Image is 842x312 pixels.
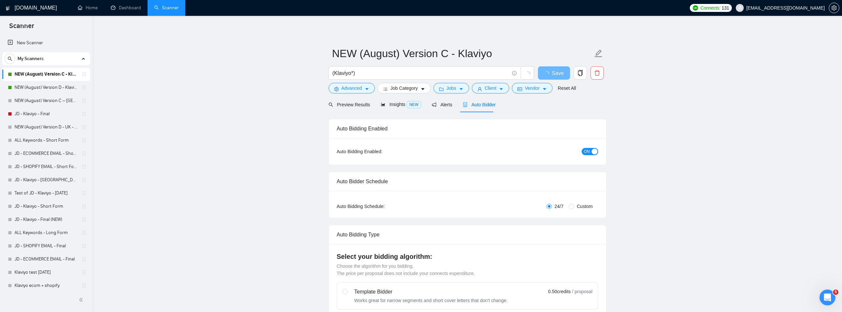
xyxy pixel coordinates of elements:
a: JD - Klaviyo - Short Form [15,200,77,213]
span: Custom [574,203,595,210]
span: edit [594,49,603,58]
span: Job Category [390,85,418,92]
span: caret-down [365,87,369,91]
span: search [5,56,15,61]
span: 131 [722,4,729,12]
a: ALL Keywords - Long Form [15,226,77,239]
a: JD - SHOPIFY EMAIL - Final [15,239,77,253]
button: delete [591,66,604,80]
span: setting [829,5,839,11]
span: holder [81,204,87,209]
span: Connects: [700,4,720,12]
span: loading [544,71,552,77]
a: NEW (August) Version D - Klaviyo [15,81,77,94]
span: holder [81,124,87,130]
span: NEW [407,101,421,108]
button: barsJob Categorycaret-down [377,83,431,93]
span: Scanner [4,21,39,35]
span: delete [591,70,603,76]
a: homeHome [78,5,98,11]
a: dashboardDashboard [111,5,141,11]
span: Jobs [446,85,456,92]
button: folderJobscaret-down [433,83,469,93]
span: holder [81,98,87,103]
button: settingAdvancedcaret-down [329,83,375,93]
a: JD - ECOMMERCE EMAIL - Final [15,253,77,266]
span: copy [574,70,587,76]
a: searchScanner [154,5,179,11]
div: Template Bidder [354,288,508,296]
span: Alerts [432,102,452,107]
li: New Scanner [2,36,90,50]
span: holder [81,85,87,90]
span: holder [81,177,87,183]
a: Klaviyo test [DATE] [15,266,77,279]
a: ALL Keywords - Short Form [15,134,77,147]
span: bars [383,87,388,91]
span: loading [524,71,530,77]
span: holder [81,151,87,156]
span: Save [552,69,564,77]
div: Works great for narrow segments and short cover letters that don't change. [354,297,508,304]
span: area-chart [381,102,385,107]
input: Search Freelance Jobs... [332,69,509,77]
span: 5 [833,290,838,295]
button: userClientcaret-down [472,83,510,93]
span: holder [81,243,87,249]
span: holder [81,230,87,235]
div: Auto Bidding Enabled [337,119,598,138]
div: Auto Bidding Schedule: [337,203,424,210]
button: Save [538,66,570,80]
span: setting [334,87,339,91]
span: search [329,102,333,107]
button: idcardVendorcaret-down [512,83,552,93]
a: NEW (August) Version C – [GEOGRAPHIC_DATA] - Klaviyo [15,94,77,107]
iframe: Intercom live chat [820,290,835,305]
button: setting [829,3,839,13]
span: idcard [517,87,522,91]
a: JD - Klaviyo - Final [15,107,77,121]
input: Scanner name... [332,45,593,62]
a: JD - Klaviyo - [GEOGRAPHIC_DATA] - only [15,173,77,187]
div: Auto Bidding Enabled: [337,148,424,155]
a: JD - Klaviyo - Final (NEW) [15,213,77,226]
span: folder [439,87,444,91]
span: robot [463,102,467,107]
span: caret-down [421,87,425,91]
span: Advanced [341,85,362,92]
a: NEW (August) Version C - Klaviyo [15,68,77,81]
span: holder [81,111,87,117]
span: Vendor [525,85,539,92]
span: Client [485,85,497,92]
a: JD - SHOPIFY EMAIL - Short Form [15,160,77,173]
span: / proposal [572,288,592,295]
a: Klaviyo ecom + shopify [15,279,77,292]
span: Choose the algorithm for you bidding. The price per proposal does not include your connects expen... [337,263,475,276]
h4: Select your bidding algorithm: [337,252,598,261]
span: Preview Results [329,102,370,107]
a: setting [829,5,839,11]
a: JD - ECOMMERCE EMAIL - Short Form [15,147,77,160]
span: holder [81,257,87,262]
span: holder [81,72,87,77]
a: New Scanner [8,36,85,50]
span: caret-down [542,87,547,91]
span: caret-down [459,87,464,91]
span: 24/7 [552,203,566,210]
span: caret-down [499,87,504,91]
span: holder [81,191,87,196]
span: double-left [79,296,85,303]
span: ON [584,148,590,155]
span: holder [81,283,87,288]
span: 0.50 credits [548,288,571,295]
img: upwork-logo.png [693,5,698,11]
div: Auto Bidding Type [337,225,598,244]
span: holder [81,270,87,275]
a: Reset All [558,85,576,92]
span: info-circle [512,71,516,75]
span: holder [81,164,87,169]
div: Auto Bidder Schedule [337,172,598,191]
button: copy [574,66,587,80]
img: logo [6,3,10,14]
span: Auto Bidder [463,102,496,107]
